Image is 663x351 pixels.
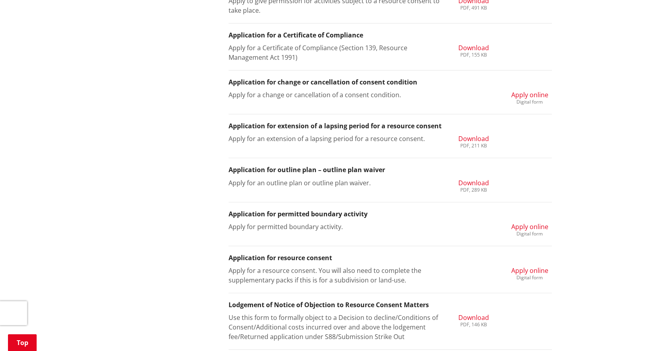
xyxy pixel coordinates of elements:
[229,134,440,143] p: Apply for an extension of a lapsing period for a resource consent.
[229,266,440,285] p: Apply for a resource consent. You will also need to complete the supplementary packs if this is f...
[8,334,37,351] a: Top
[458,178,489,192] a: Download PDF, 289 KB
[511,100,548,104] div: Digital form
[229,166,552,174] h3: Application for outline plan – outline plan waiver
[229,210,552,218] h3: Application for permitted boundary activity
[626,318,655,346] iframe: Messenger Launcher
[458,6,489,10] div: PDF, 491 KB
[511,231,548,236] div: Digital form
[458,313,489,322] span: Download
[511,275,548,280] div: Digital form
[229,90,440,100] p: Apply for a change or cancellation of a consent condition.
[511,266,548,275] span: Apply online
[511,90,548,99] span: Apply online
[229,313,440,341] p: Use this form to formally object to a Decision to decline/Conditions of Consent/Additional costs ...
[458,134,489,148] a: Download PDF, 211 KB
[229,31,552,39] h3: Application for a Certificate of Compliance
[229,43,440,62] p: Apply for a Certificate of Compliance (Section 139, Resource Management Act 1991)
[511,90,548,104] a: Apply online Digital form
[458,322,489,327] div: PDF, 146 KB
[458,178,489,187] span: Download
[458,43,489,52] span: Download
[229,78,552,86] h3: Application for change or cancellation of consent condition
[458,313,489,327] a: Download PDF, 146 KB
[229,222,440,231] p: Apply for permitted boundary activity.
[511,222,548,236] a: Apply online Digital form
[229,254,552,262] h3: Application for resource consent
[458,143,489,148] div: PDF, 211 KB
[458,53,489,57] div: PDF, 155 KB
[229,178,440,188] p: Apply for an outline plan or outline plan waiver.
[511,266,548,280] a: Apply online Digital form
[458,188,489,192] div: PDF, 289 KB
[229,122,552,130] h3: Application for extension of a lapsing period for a resource consent
[458,134,489,143] span: Download
[511,222,548,231] span: Apply online
[229,301,552,309] h3: Lodgement of Notice of Objection to Resource Consent Matters
[458,43,489,57] a: Download PDF, 155 KB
